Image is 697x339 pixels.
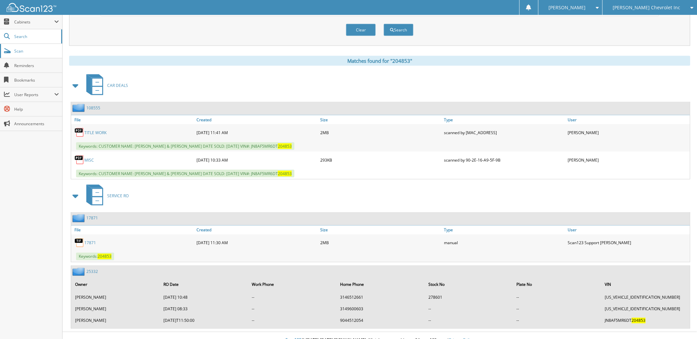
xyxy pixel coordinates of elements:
button: Clear [346,24,376,36]
img: TIF.png [74,238,84,248]
div: [DATE] 10:33 AM [195,153,319,167]
td: [DATE] 08:33 [160,304,248,315]
a: File [71,226,195,235]
span: Help [14,106,59,112]
a: Created [195,226,319,235]
td: 3149600603 [337,304,424,315]
a: 17871 [86,215,98,221]
a: 108555 [86,105,100,111]
span: User Reports [14,92,54,97]
span: Reminders [14,63,59,68]
th: Stock No [425,278,513,291]
a: 25332 [86,269,98,275]
td: -- [513,292,601,303]
a: Size [319,226,442,235]
td: [PERSON_NAME] [72,304,159,315]
span: CAR DEALS [107,83,128,88]
a: Type [443,226,566,235]
div: [DATE] 11:41 AM [195,126,319,139]
span: [PERSON_NAME] [549,6,586,10]
span: Search [14,34,58,39]
img: PDF.png [74,155,84,165]
img: folder2.png [72,214,86,222]
td: [PERSON_NAME] [72,315,159,326]
td: 9044512054 [337,315,424,326]
td: 278601 [425,292,513,303]
a: User [566,115,690,124]
a: SERVICE RO [82,183,129,209]
td: -- [248,304,336,315]
iframe: Chat Widget [664,307,697,339]
a: Size [319,115,442,124]
th: Plate No [513,278,601,291]
td: -- [248,292,336,303]
td: [US_VEHICLE_IDENTIFICATION_NUMBER] [602,292,689,303]
div: [DATE] 11:30 AM [195,236,319,249]
td: 3146512661 [337,292,424,303]
td: -- [248,315,336,326]
th: Work Phone [248,278,336,291]
span: Bookmarks [14,77,59,83]
td: -- [513,304,601,315]
div: [PERSON_NAME] [566,126,690,139]
td: -- [513,315,601,326]
th: Home Phone [337,278,424,291]
td: -- [425,304,513,315]
img: folder2.png [72,268,86,276]
span: Scan [14,48,59,54]
a: CAR DEALS [82,72,128,98]
div: 293KB [319,153,442,167]
td: [PERSON_NAME] [72,292,159,303]
span: SERVICE RO [107,193,129,199]
div: [PERSON_NAME] [566,153,690,167]
td: [DATE]T11:50:00 [160,315,248,326]
div: scanned by [MAC_ADDRESS] [443,126,566,139]
span: 204853 [278,143,292,149]
a: Type [443,115,566,124]
span: 204853 [632,318,646,323]
span: 204853 [98,254,111,259]
div: 2MB [319,236,442,249]
th: Owner [72,278,159,291]
td: JN8AF5MR6DT [602,315,689,326]
a: File [71,115,195,124]
img: PDF.png [74,128,84,137]
span: Cabinets [14,19,54,25]
td: -- [425,315,513,326]
div: manual [443,236,566,249]
a: TITLE WORK [84,130,107,135]
span: 204853 [278,171,292,176]
span: Keywords: CUSTOMER NAME: [PERSON_NAME] & [PERSON_NAME] DATE SOLD: [DATE] VIN#: JN8AF5MR6DT [76,170,294,177]
th: RO Date [160,278,248,291]
span: [PERSON_NAME] Chevrolet Inc [613,6,680,10]
span: Keywords: [76,253,114,260]
td: [US_VEHICLE_IDENTIFICATION_NUMBER] [602,304,689,315]
th: VIN [602,278,689,291]
a: Created [195,115,319,124]
a: User [566,226,690,235]
div: Matches found for "204853" [69,56,690,66]
div: scanned by 90-2E-16-A9-5F-9B [443,153,566,167]
img: folder2.png [72,104,86,112]
button: Search [384,24,414,36]
a: 17871 [84,240,96,246]
div: 2MB [319,126,442,139]
img: scan123-logo-white.svg [7,3,56,12]
span: Announcements [14,121,59,127]
td: [DATE] 10:48 [160,292,248,303]
div: Scan123 Support [PERSON_NAME] [566,236,690,249]
span: Keywords: CUSTOMER NAME: [PERSON_NAME] & [PERSON_NAME] DATE SOLD: [DATE] VIN#: JN8AF5MR6DT [76,142,294,150]
a: MISC [84,157,94,163]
